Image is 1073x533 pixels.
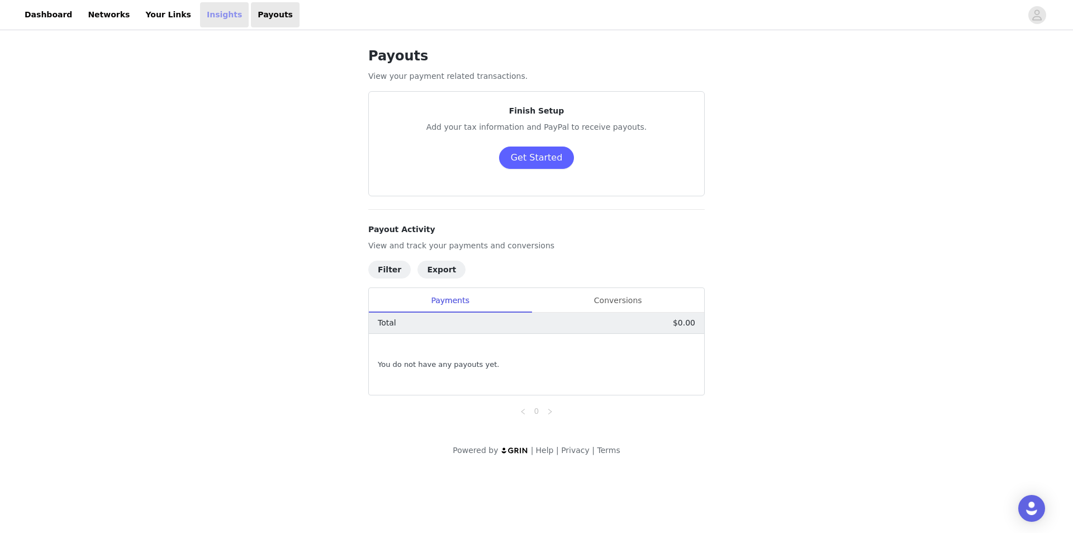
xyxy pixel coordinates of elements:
[1032,6,1042,24] div: avatar
[368,224,705,235] h4: Payout Activity
[531,288,704,313] div: Conversions
[200,2,249,27] a: Insights
[516,404,530,418] li: Previous Page
[1018,495,1045,522] div: Open Intercom Messenger
[368,46,705,66] h1: Payouts
[543,404,557,418] li: Next Page
[531,446,534,455] span: |
[501,447,529,454] img: logo
[499,147,575,169] button: Get Started
[369,288,531,313] div: Payments
[368,70,705,82] p: View your payment related transactions.
[453,446,498,455] span: Powered by
[530,404,543,418] li: 0
[382,105,691,117] p: Finish Setup
[81,2,136,27] a: Networks
[597,446,620,455] a: Terms
[368,240,705,252] p: View and track your payments and conversions
[378,317,396,329] p: Total
[561,446,590,455] a: Privacy
[520,408,526,415] i: icon: left
[382,121,691,133] p: Add your tax information and PayPal to receive payouts.
[417,261,466,279] button: Export
[536,446,554,455] a: Help
[378,359,499,370] span: You do not have any payouts yet.
[251,2,300,27] a: Payouts
[673,317,695,329] p: $0.00
[18,2,79,27] a: Dashboard
[368,261,411,279] button: Filter
[139,2,198,27] a: Your Links
[556,446,559,455] span: |
[530,405,543,417] a: 0
[547,408,553,415] i: icon: right
[592,446,595,455] span: |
